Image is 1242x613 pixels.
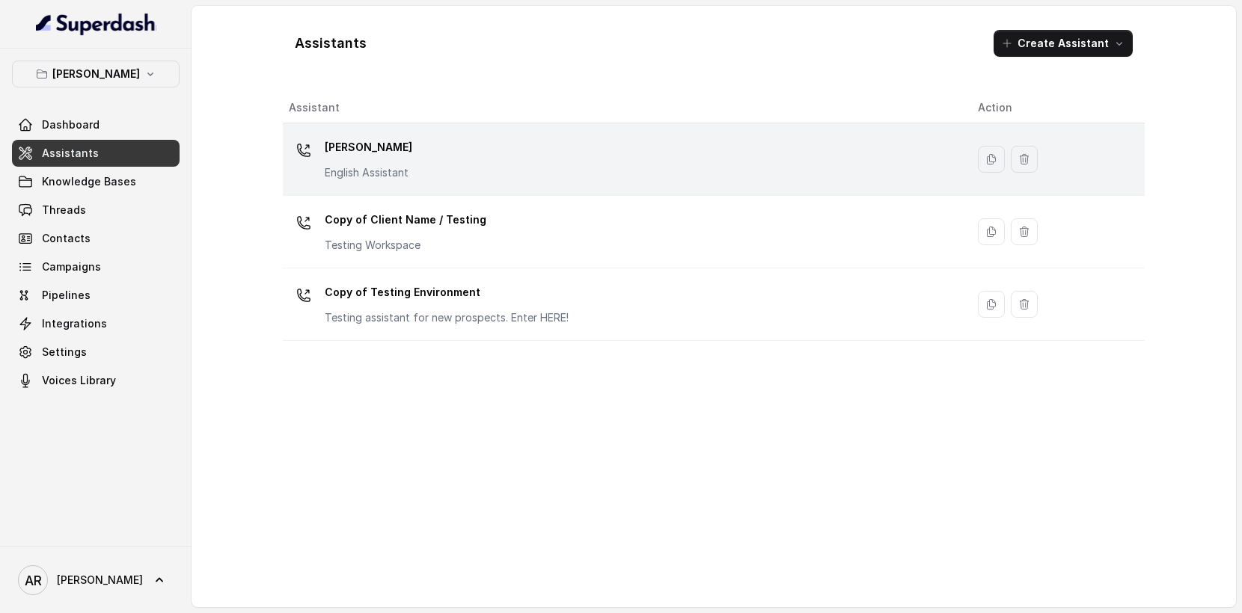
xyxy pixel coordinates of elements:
button: [PERSON_NAME] [12,61,180,87]
th: Assistant [283,93,966,123]
span: Knowledge Bases [42,174,136,189]
p: Copy of Client Name / Testing [325,208,486,232]
span: Campaigns [42,259,101,274]
span: Voices Library [42,373,116,388]
a: Dashboard [12,111,180,138]
span: Assistants [42,146,99,161]
p: [PERSON_NAME] [325,135,412,159]
a: Contacts [12,225,180,252]
span: Contacts [42,231,91,246]
span: Threads [42,203,86,218]
span: Dashboard [42,117,100,132]
a: Assistants [12,140,180,167]
span: Integrations [42,316,107,331]
a: Integrations [12,310,180,337]
span: [PERSON_NAME] [57,573,143,588]
button: Create Assistant [994,30,1133,57]
a: Settings [12,339,180,366]
p: Testing assistant for new prospects. Enter HERE! [325,310,569,325]
a: Campaigns [12,253,180,280]
a: Threads [12,197,180,224]
p: English Assistant [325,165,412,180]
th: Action [966,93,1145,123]
span: Pipelines [42,288,91,303]
h1: Assistants [295,31,367,55]
a: Pipelines [12,282,180,309]
a: Voices Library [12,367,180,394]
img: light.svg [36,12,156,36]
span: Settings [42,345,87,360]
p: Testing Workspace [325,238,486,253]
a: Knowledge Bases [12,168,180,195]
p: Copy of Testing Environment [325,280,569,304]
p: [PERSON_NAME] [52,65,140,83]
text: AR [25,573,42,588]
a: [PERSON_NAME] [12,559,180,601]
